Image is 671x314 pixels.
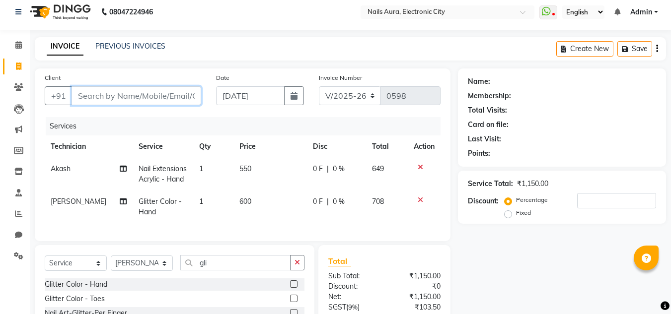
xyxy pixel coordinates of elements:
span: Glitter Color - Hand [139,197,182,216]
span: [PERSON_NAME] [51,197,106,206]
label: Date [216,73,229,82]
div: Glitter Color - Toes [45,294,105,304]
span: 649 [372,164,384,173]
label: Client [45,73,61,82]
span: Akash [51,164,71,173]
th: Technician [45,135,133,158]
div: Services [46,117,448,135]
span: 0 % [333,196,345,207]
span: | [327,196,329,207]
span: 600 [239,197,251,206]
span: 550 [239,164,251,173]
div: Total Visits: [468,105,507,116]
div: Service Total: [468,179,513,189]
th: Qty [193,135,233,158]
th: Price [233,135,307,158]
th: Service [133,135,193,158]
button: Save [617,41,652,57]
button: Create New [556,41,613,57]
div: ₹1,150.00 [384,271,448,281]
span: 0 F [313,164,323,174]
div: ₹1,150.00 [384,292,448,302]
span: Admin [630,7,652,17]
span: Total [328,256,351,266]
input: Search or Scan [180,255,291,270]
span: 0 F [313,196,323,207]
label: Fixed [516,208,531,217]
div: Sub Total: [321,271,384,281]
div: Discount: [321,281,384,292]
div: ₹1,150.00 [517,179,548,189]
div: Card on file: [468,120,509,130]
div: ₹103.50 [384,302,448,313]
div: Name: [468,76,490,87]
a: INVOICE [47,38,83,56]
input: Search by Name/Mobile/Email/Code [72,86,201,105]
a: PREVIOUS INVOICES [95,42,165,51]
span: 708 [372,197,384,206]
label: Invoice Number [319,73,362,82]
th: Action [408,135,441,158]
span: SGST [328,303,346,312]
div: Last Visit: [468,134,501,144]
span: 9% [348,303,358,311]
label: Percentage [516,195,548,204]
th: Total [366,135,408,158]
div: Discount: [468,196,499,206]
span: 1 [199,164,203,173]
span: 0 % [333,164,345,174]
span: 1 [199,197,203,206]
button: +91 [45,86,73,105]
div: Membership: [468,91,511,101]
div: Net: [321,292,384,302]
span: Nail Extensions Acrylic - Hand [139,164,187,184]
div: Glitter Color - Hand [45,279,107,290]
th: Disc [307,135,366,158]
div: ( ) [321,302,384,313]
span: | [327,164,329,174]
div: Points: [468,148,490,159]
div: ₹0 [384,281,448,292]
